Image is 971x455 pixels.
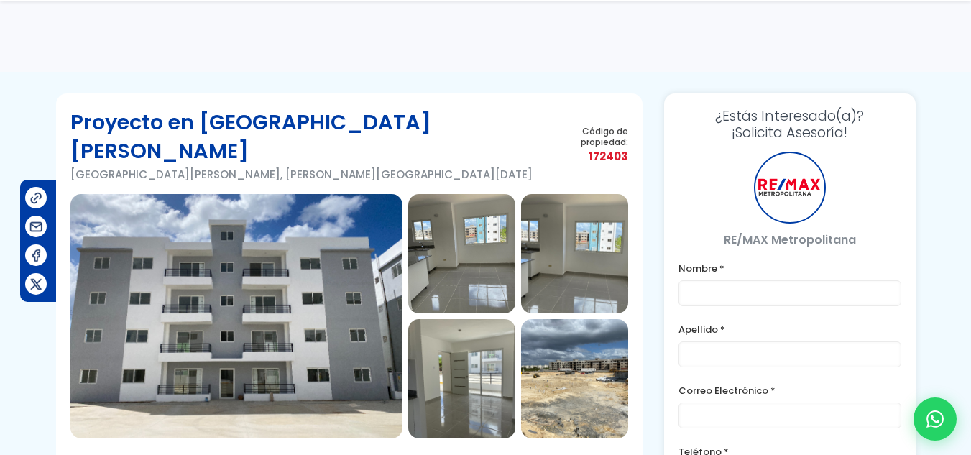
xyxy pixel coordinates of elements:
img: Proyecto en Ciudad Juan Bosch [408,319,515,438]
img: Proyecto en Ciudad Juan Bosch [70,194,402,438]
label: Nombre * [678,259,901,277]
img: Compartir [29,219,44,234]
label: Correo Electrónico * [678,382,901,400]
span: 172403 [544,147,628,165]
label: Apellido * [678,321,901,339]
img: Proyecto en Ciudad Juan Bosch [408,194,515,313]
img: Proyecto en Ciudad Juan Bosch [521,319,628,438]
h3: ¡Solicita Asesoría! [678,108,901,141]
img: Proyecto en Ciudad Juan Bosch [521,194,628,313]
span: ¿Estás Interesado(a)? [678,108,901,124]
span: Código de propiedad: [544,126,628,147]
img: Compartir [29,190,44,206]
div: RE/MAX Metropolitana [754,152,826,224]
img: Compartir [29,248,44,263]
p: RE/MAX Metropolitana [678,231,901,249]
img: Compartir [29,277,44,292]
h1: Proyecto en [GEOGRAPHIC_DATA][PERSON_NAME] [70,108,544,165]
p: [GEOGRAPHIC_DATA][PERSON_NAME], [PERSON_NAME][GEOGRAPHIC_DATA][DATE] [70,165,544,183]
